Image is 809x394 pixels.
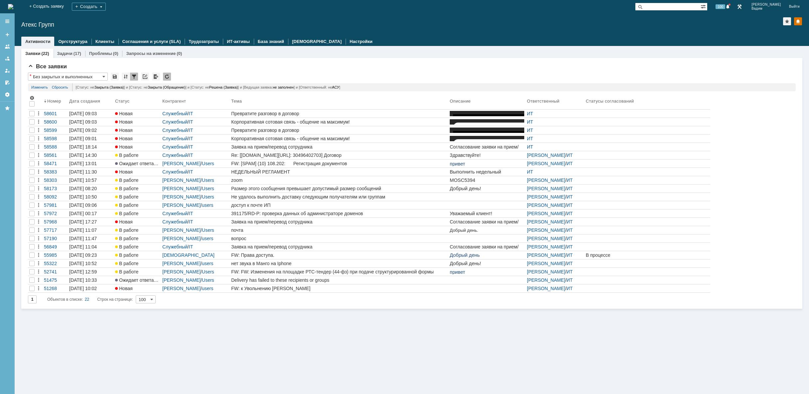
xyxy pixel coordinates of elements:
[202,269,214,274] a: Users
[44,178,67,183] div: 58303
[114,94,161,110] th: Статус
[114,234,161,242] a: В работе
[2,77,13,88] a: Мои согласования
[202,227,214,233] a: Users
[43,243,68,251] a: 56849
[44,227,67,233] div: 57717
[566,236,573,241] a: ИТ
[230,276,448,284] a: Delivery has failed to these recipients or groups
[162,244,188,249] a: Служебный
[584,251,710,259] a: В процессе
[17,10,91,18] img: билайн бизнес
[231,136,447,141] div: Корпоративная сотовая связь - общение на максимум!
[783,17,791,25] div: Добавить в избранное
[114,143,161,151] a: Новая
[44,194,67,199] div: 58092
[44,136,67,141] div: 58598
[43,176,68,184] a: 58303
[794,17,802,25] div: Изменить домашнюю страницу
[68,135,114,143] a: [DATE] 09:01
[527,99,561,104] div: Ответственный
[44,153,67,158] div: 58561
[130,73,138,81] div: Фильтрация...
[230,126,448,134] a: Превратите разговор в договор
[69,236,97,241] div: [DATE] 11:47
[68,218,114,226] a: [DATE] 17:27
[527,261,565,266] a: [PERSON_NAME]
[44,261,67,266] div: 55322
[231,219,447,224] div: Заявка на прием/перевод сотрудника
[230,160,448,168] a: FW: [SPAM] (10) 108.202: Регистрация документов
[162,277,201,283] a: [PERSON_NAME]
[115,244,138,249] span: В работе
[189,244,193,249] a: IT
[231,128,447,133] div: Превратите разговор в договор
[227,39,250,44] a: ИТ-активы
[44,211,67,216] div: 57972
[162,269,201,274] a: [PERSON_NAME]
[230,110,448,118] a: Превратите разговор в договор
[69,128,97,133] div: [DATE] 09:02
[114,218,161,226] a: Новая
[162,111,188,116] a: Служебный
[111,73,119,81] div: Сохранить вид
[43,251,68,259] a: 55985
[162,194,201,199] a: [PERSON_NAME]
[44,252,67,258] div: 55985
[162,153,188,158] a: Служебный
[115,128,133,133] span: Новая
[126,51,176,56] a: Запросы на изменение
[230,176,448,184] a: zoom
[527,136,533,141] a: ИТ
[162,99,187,104] div: Контрагент
[69,269,97,274] div: [DATE] 12:59
[114,126,161,134] a: Новая
[162,219,188,224] a: Служебный
[114,151,161,159] a: В работе
[43,151,68,159] a: 58561
[152,73,160,81] div: Экспорт списка
[230,151,448,159] a: Re: [[DOMAIN_NAME][URL]: 30496402703] Договор
[566,202,573,208] a: ИТ
[114,135,161,143] a: Новая
[189,153,193,158] a: IT
[527,144,533,150] a: ИТ
[43,218,68,226] a: 57968
[69,111,97,116] div: [DATE] 09:03
[162,252,215,263] a: [DEMOGRAPHIC_DATA][PERSON_NAME]
[114,226,161,234] a: В работе
[43,226,68,234] a: 57717
[527,111,533,116] a: ИТ
[189,111,193,116] a: IT
[68,259,114,267] a: [DATE] 10:52
[527,219,565,224] a: [PERSON_NAME]
[189,144,193,150] a: IT
[566,261,573,266] a: ИТ
[114,251,161,259] a: В работе
[115,161,181,166] span: Ожидает ответа контрагента
[202,194,214,199] a: Users
[115,119,133,125] span: Новая
[258,39,284,44] a: База знаний
[115,169,133,175] span: Новая
[526,94,584,110] th: Ответственный
[68,268,114,276] a: [DATE] 12:59
[69,227,97,233] div: [DATE] 11:07
[114,185,161,193] a: В работе
[527,194,565,199] a: [PERSON_NAME]
[230,226,448,234] a: почта
[14,248,94,265] a: Оставить заявку
[114,118,161,126] a: Новая
[527,252,565,258] a: [PERSON_NAME]
[231,236,447,241] div: вопрос
[162,202,201,208] a: [PERSON_NAME]
[115,227,138,233] span: В работе
[43,94,68,110] th: Номер
[69,252,97,258] div: [DATE] 09:23
[115,153,138,158] span: В работе
[114,209,161,217] a: В работе
[68,251,114,259] a: [DATE] 09:23
[43,268,68,276] a: 52741
[566,153,573,158] a: ИТ
[69,211,97,216] div: [DATE] 00:17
